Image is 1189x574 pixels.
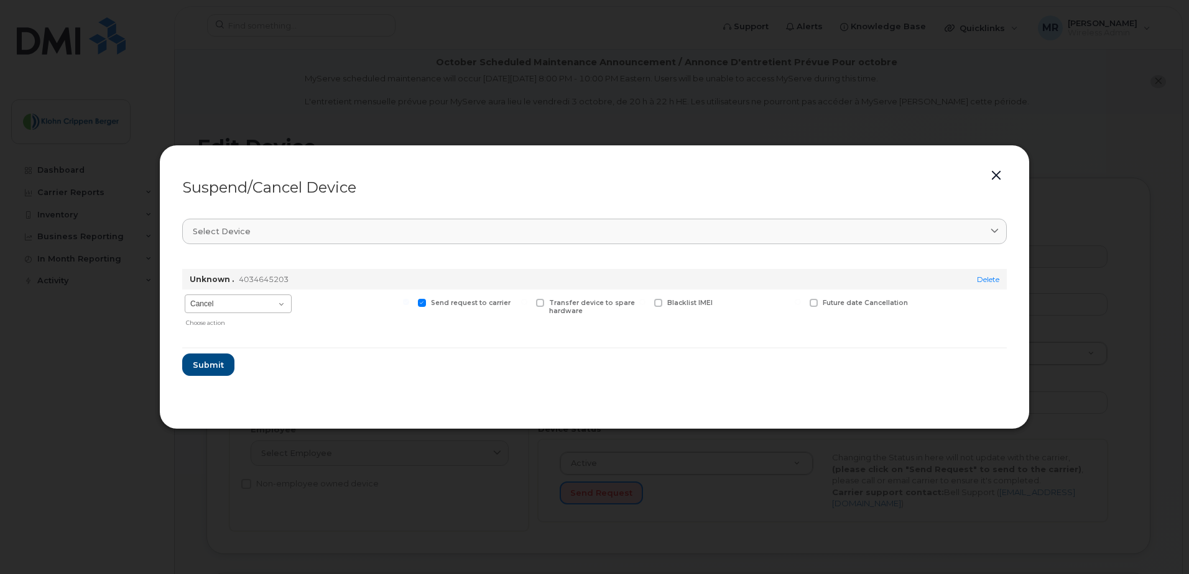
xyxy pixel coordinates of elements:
[823,299,908,307] span: Future date Cancellation
[190,275,234,284] strong: Unknown .
[193,225,251,237] span: Select device
[193,359,224,371] span: Submit
[403,299,409,305] input: Send request to carrier
[182,353,234,376] button: Submit
[639,299,645,305] input: Blacklist IMEI
[977,275,999,284] a: Delete
[182,180,1007,195] div: Suspend/Cancel Device
[795,299,801,305] input: Future date Cancellation
[182,219,1007,244] a: Select device
[186,314,292,327] div: Choose action
[549,299,635,315] span: Transfer device to spare hardware
[521,299,527,305] input: Transfer device to spare hardware
[667,299,713,307] span: Blacklist IMEI
[431,299,511,307] span: Send request to carrier
[239,275,289,284] span: 4034645203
